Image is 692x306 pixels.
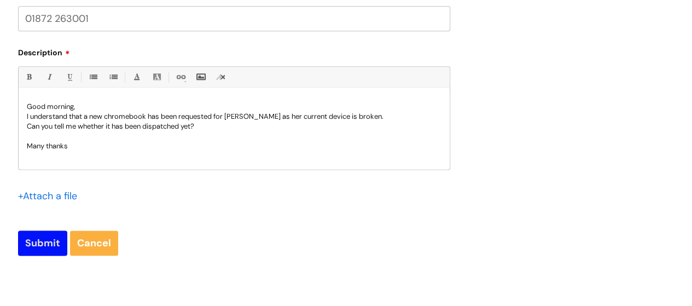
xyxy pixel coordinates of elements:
a: Font Color [130,70,143,84]
label: Description [18,44,450,57]
a: Back Color [150,70,164,84]
div: Attach a file [18,187,84,205]
a: • Unordered List (Ctrl-Shift-7) [86,70,100,84]
a: Insert Image... [194,70,207,84]
a: Bold (Ctrl-B) [22,70,36,84]
a: Italic (Ctrl-I) [42,70,56,84]
a: Cancel [70,230,118,256]
input: Submit [18,230,67,256]
a: Remove formatting (Ctrl-\) [214,70,228,84]
p: Can you tell me whether it has been dispatched yet? [27,122,441,131]
p: Many thanks [27,141,441,151]
a: 1. Ordered List (Ctrl-Shift-8) [106,70,120,84]
a: Underline(Ctrl-U) [62,70,76,84]
span: + [18,189,23,203]
a: Link [173,70,187,84]
p: I understand that a new chromebook has been requested for [PERSON_NAME] as her current device is ... [27,112,441,122]
p: Good morning, [27,102,441,112]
